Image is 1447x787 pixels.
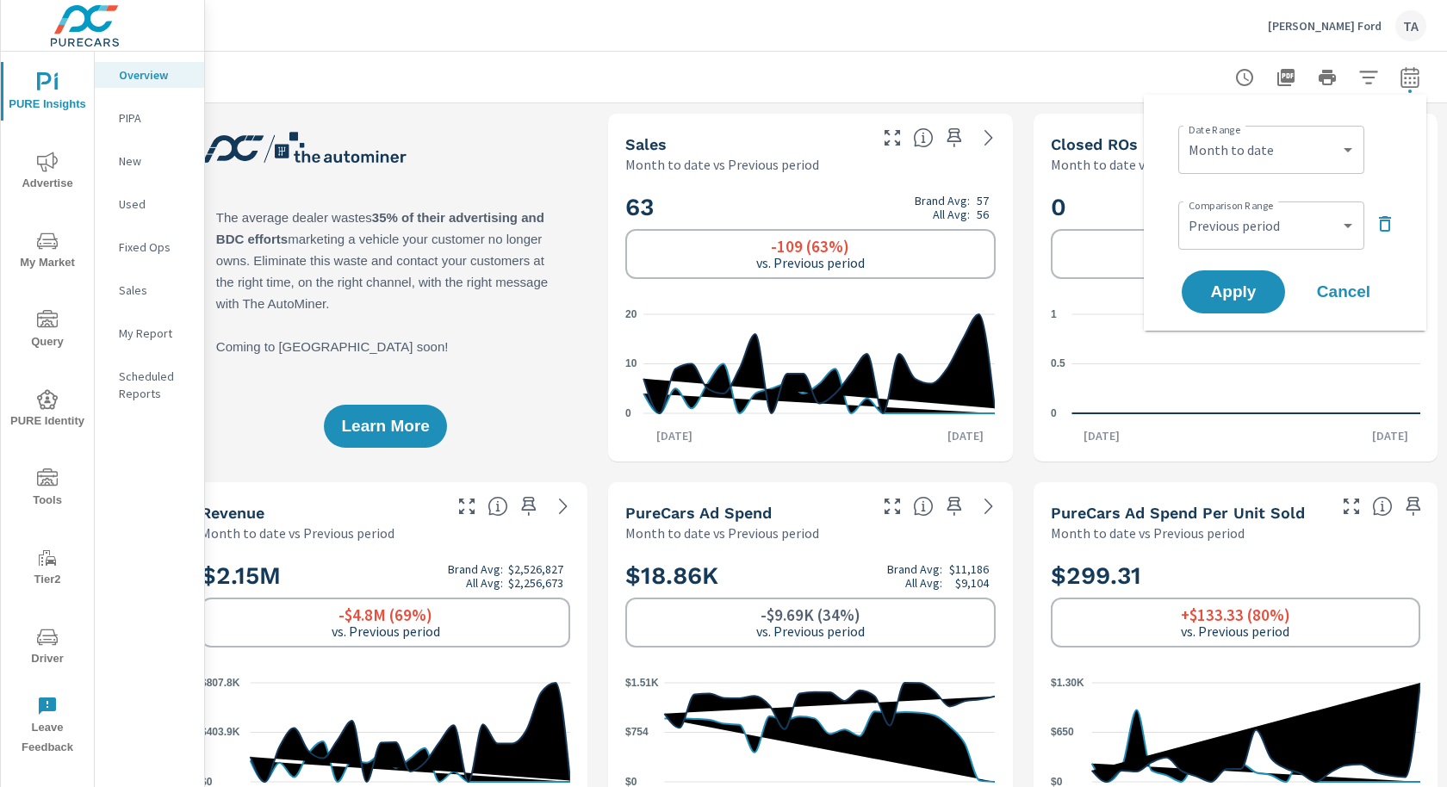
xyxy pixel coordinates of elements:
[771,238,849,255] h6: -109 (63%)
[119,195,190,213] p: Used
[905,576,942,590] p: All Avg:
[119,368,190,402] p: Scheduled Reports
[95,320,204,346] div: My Report
[119,239,190,256] p: Fixed Ops
[119,152,190,170] p: New
[1051,677,1084,689] text: $1.30K
[1269,60,1303,95] button: "Export Report to PDF"
[941,493,968,520] span: Save this to your personalized report
[625,308,637,320] text: 20
[1071,427,1132,444] p: [DATE]
[975,124,1003,152] a: See more details in report
[95,191,204,217] div: Used
[1400,493,1427,520] span: Save this to your personalized report
[1360,427,1420,444] p: [DATE]
[1181,623,1289,639] p: vs. Previous period
[515,493,543,520] span: Save this to your personalized report
[915,194,970,208] p: Brand Avg:
[201,523,394,543] p: Month to date vs Previous period
[1051,727,1074,739] text: $650
[975,493,1003,520] a: See more details in report
[341,418,429,434] span: Learn More
[6,468,89,511] span: Tools
[1051,192,1420,222] h2: 0
[1051,561,1420,591] h2: $299.31
[625,407,631,419] text: 0
[6,548,89,590] span: Tier2
[338,606,432,623] h6: -$4.8M (69%)
[644,427,705,444] p: [DATE]
[6,310,89,352] span: Query
[448,562,503,576] p: Brand Avg:
[1268,18,1382,34] p: [PERSON_NAME] Ford
[6,389,89,431] span: PURE Identity
[453,493,481,520] button: Make Fullscreen
[879,124,906,152] button: Make Fullscreen
[332,623,440,639] p: vs. Previous period
[6,152,89,194] span: Advertise
[1051,308,1057,320] text: 1
[625,135,667,153] h5: Sales
[1338,493,1365,520] button: Make Fullscreen
[955,576,989,590] p: $9,104
[625,677,659,689] text: $1.51K
[6,627,89,669] span: Driver
[201,677,240,689] text: $807.8K
[625,192,995,222] h2: 63
[6,696,89,758] span: Leave Feedback
[756,255,865,270] p: vs. Previous period
[1051,523,1245,543] p: Month to date vs Previous period
[625,358,637,370] text: 10
[95,363,204,406] div: Scheduled Reports
[508,576,563,590] p: $2,256,673
[488,496,508,517] span: Total sales revenue over the selected date range. [Source: This data is sourced from the dealer’s...
[625,523,819,543] p: Month to date vs Previous period
[1051,154,1245,175] p: Month to date vs Previous period
[1351,60,1386,95] button: Apply Filters
[977,194,989,208] p: 57
[1051,504,1305,522] h5: PureCars Ad Spend Per Unit Sold
[1051,358,1065,370] text: 0.5
[935,427,996,444] p: [DATE]
[1310,60,1345,95] button: Print Report
[201,504,264,522] h5: Revenue
[550,493,577,520] a: See more details in report
[95,62,204,88] div: Overview
[977,208,989,221] p: 56
[1292,270,1395,313] button: Cancel
[756,623,865,639] p: vs. Previous period
[913,496,934,517] span: Total cost of media for all PureCars channels for the selected dealership group over the selected...
[1372,496,1393,517] span: Average cost of advertising per each vehicle sold at the dealer over the selected date range. The...
[119,66,190,84] p: Overview
[949,562,989,576] p: $11,186
[1051,407,1057,419] text: 0
[6,231,89,273] span: My Market
[95,234,204,260] div: Fixed Ops
[119,282,190,299] p: Sales
[1,52,94,765] div: nav menu
[1395,10,1426,41] div: TA
[1199,284,1268,300] span: Apply
[879,493,906,520] button: Make Fullscreen
[95,148,204,174] div: New
[1051,135,1138,153] h5: Closed ROs
[933,208,970,221] p: All Avg:
[6,72,89,115] span: PURE Insights
[1393,60,1427,95] button: Select Date Range
[95,105,204,131] div: PIPA
[761,606,860,623] h6: -$9.69K (34%)
[625,727,649,739] text: $754
[625,504,772,522] h5: PureCars Ad Spend
[1182,270,1285,313] button: Apply
[625,561,995,591] h2: $18.86K
[95,277,204,303] div: Sales
[324,405,446,448] button: Learn More
[119,109,190,127] p: PIPA
[1309,284,1378,300] span: Cancel
[625,154,819,175] p: Month to date vs Previous period
[201,727,240,739] text: $403.9K
[466,576,503,590] p: All Avg:
[1181,606,1290,623] h6: +$133.33 (80%)
[508,562,563,576] p: $2,526,827
[941,124,968,152] span: Save this to your personalized report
